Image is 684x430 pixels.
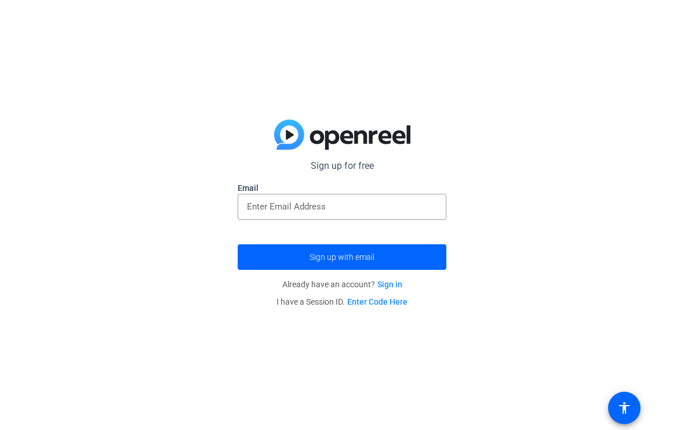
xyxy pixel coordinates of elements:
a: Enter Code Here [347,297,408,306]
mat-icon: accessibility [617,401,631,415]
p: Sign up for free [238,159,446,173]
span: I have a Session ID. [276,297,408,306]
label: Email [238,182,446,194]
a: Sign in [377,280,402,289]
input: Enter Email Address [247,200,437,214]
span: Already have an account? [282,280,402,289]
img: blue-gradient.svg [274,120,410,150]
button: Sign up with email [238,244,446,270]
